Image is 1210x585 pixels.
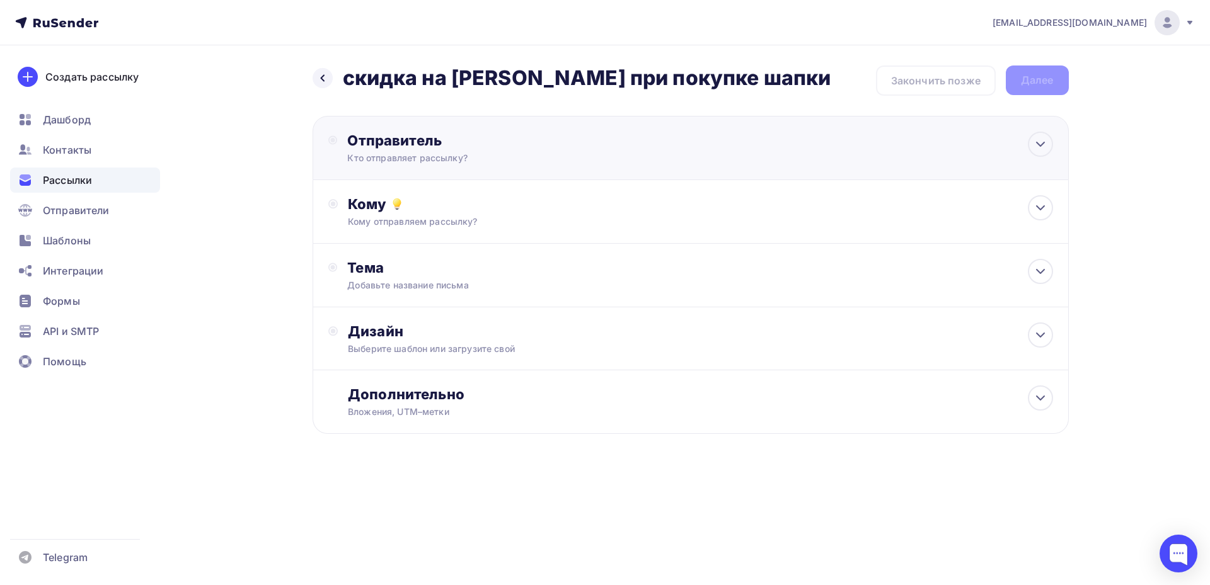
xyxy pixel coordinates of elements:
div: Отправитель [347,132,620,149]
span: Рассылки [43,173,92,188]
div: Добавьте название письма [347,279,572,292]
div: Вложения, UTM–метки [348,406,982,418]
span: Шаблоны [43,233,91,248]
div: Дизайн [348,322,1052,340]
a: Формы [10,288,160,314]
a: [EMAIL_ADDRESS][DOMAIN_NAME] [993,10,1195,35]
span: [EMAIL_ADDRESS][DOMAIN_NAME] [993,16,1147,29]
a: Дашборд [10,107,160,132]
span: Дашборд [43,112,91,127]
span: Помощь [43,354,86,369]
a: Шаблоны [10,228,160,253]
h2: скидка на [PERSON_NAME] при покупке шапки [343,65,831,91]
div: Создать рассылку [45,69,139,84]
span: API и SMTP [43,324,99,339]
a: Отправители [10,198,160,223]
a: Контакты [10,137,160,162]
span: Контакты [43,142,91,157]
div: Кому отправляем рассылку? [348,215,982,228]
span: Формы [43,293,80,309]
span: Интеграции [43,263,103,278]
div: Выберите шаблон или загрузите свой [348,343,982,355]
a: Рассылки [10,168,160,193]
div: Тема [347,259,596,276]
div: Дополнительно [348,385,1052,403]
div: Кому [348,195,1052,213]
span: Отправители [43,203,110,218]
span: Telegram [43,550,88,565]
div: Кто отправляет рассылку? [347,152,593,164]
